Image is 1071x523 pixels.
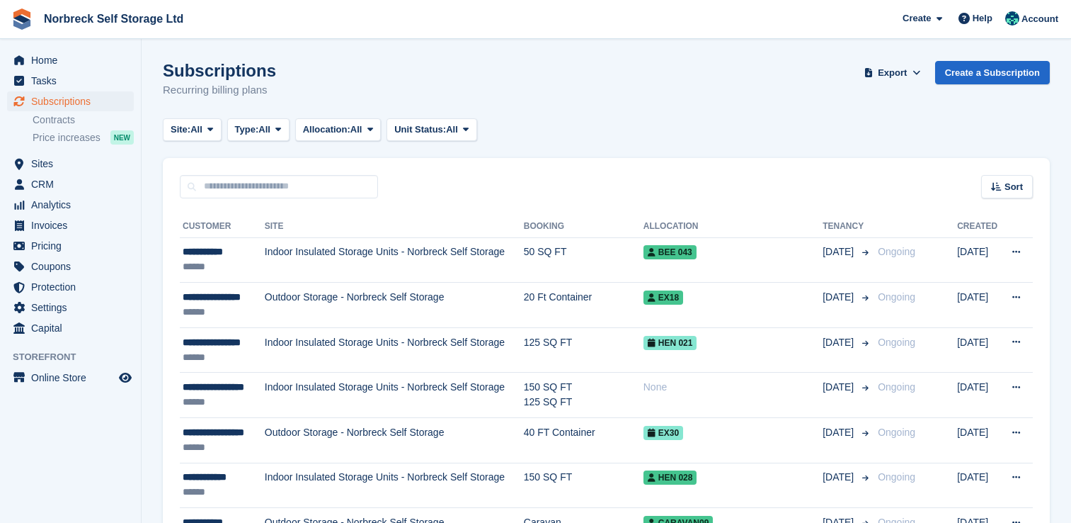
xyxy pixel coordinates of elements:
[265,283,524,328] td: Outdoor Storage - Norbreck Self Storage
[957,215,1001,238] th: Created
[394,123,446,137] span: Unit Status:
[386,118,476,142] button: Unit Status: All
[11,9,33,30] img: stora-icon-8386f47178a22dfd0bd8f6a31ec36ba5ce8667c1dd55bd0f319d3a0aa187defe.svg
[190,123,202,137] span: All
[643,245,697,259] span: BEE 043
[524,418,643,463] td: 40 FT Container
[878,246,915,257] span: Ongoing
[31,298,116,317] span: Settings
[823,380,857,395] span: [DATE]
[973,11,992,26] span: Help
[957,418,1001,463] td: [DATE]
[643,471,697,485] span: HEN 028
[643,380,823,395] div: None
[303,123,350,137] span: Allocation:
[171,123,190,137] span: Site:
[31,154,116,174] span: Sites
[7,368,134,388] a: menu
[957,327,1001,373] td: [DATE]
[31,174,116,194] span: CRM
[31,368,116,388] span: Online Store
[265,418,524,463] td: Outdoor Storage - Norbreck Self Storage
[524,283,643,328] td: 20 Ft Container
[643,336,697,350] span: HEN 021
[31,318,116,338] span: Capital
[7,195,134,215] a: menu
[7,71,134,91] a: menu
[31,50,116,70] span: Home
[31,277,116,297] span: Protection
[31,195,116,215] span: Analytics
[265,327,524,373] td: Indoor Insulated Storage Units - Norbreck Self Storage
[258,123,270,137] span: All
[7,298,134,317] a: menu
[957,373,1001,418] td: [DATE]
[903,11,931,26] span: Create
[1004,180,1023,194] span: Sort
[878,471,915,483] span: Ongoing
[265,463,524,508] td: Indoor Insulated Storage Units - Norbreck Self Storage
[823,470,857,485] span: [DATE]
[878,66,907,80] span: Export
[957,463,1001,508] td: [DATE]
[524,463,643,508] td: 150 SQ FT
[265,215,524,238] th: Site
[7,50,134,70] a: menu
[957,283,1001,328] td: [DATE]
[446,123,458,137] span: All
[1021,12,1058,26] span: Account
[163,61,276,80] h1: Subscriptions
[861,61,924,84] button: Export
[878,291,915,303] span: Ongoing
[7,277,134,297] a: menu
[117,369,134,386] a: Preview store
[235,123,259,137] span: Type:
[163,82,276,99] p: Recurring billing plans
[524,237,643,283] td: 50 SQ FT
[643,291,683,305] span: EX18
[31,71,116,91] span: Tasks
[643,215,823,238] th: Allocation
[180,215,265,238] th: Customer
[7,257,134,276] a: menu
[350,123,362,137] span: All
[823,425,857,440] span: [DATE]
[7,215,134,235] a: menu
[823,244,857,259] span: [DATE]
[31,215,116,235] span: Invoices
[823,215,872,238] th: Tenancy
[1005,11,1019,26] img: Sally King
[7,91,134,111] a: menu
[163,118,222,142] button: Site: All
[31,257,116,276] span: Coupons
[878,337,915,348] span: Ongoing
[823,335,857,350] span: [DATE]
[265,237,524,283] td: Indoor Insulated Storage Units - Norbreck Self Storage
[7,236,134,256] a: menu
[878,381,915,393] span: Ongoing
[643,426,683,440] span: EX30
[7,318,134,338] a: menu
[38,7,189,30] a: Norbreck Self Storage Ltd
[33,131,101,145] span: Price increases
[823,290,857,305] span: [DATE]
[878,427,915,438] span: Ongoing
[7,174,134,194] a: menu
[524,327,643,373] td: 125 SQ FT
[33,113,134,127] a: Contracts
[524,373,643,418] td: 150 SQ FT 125 SQ FT
[295,118,382,142] button: Allocation: All
[33,130,134,145] a: Price increases NEW
[524,215,643,238] th: Booking
[7,154,134,174] a: menu
[265,373,524,418] td: Indoor Insulated Storage Units - Norbreck Self Storage
[227,118,290,142] button: Type: All
[31,236,116,256] span: Pricing
[31,91,116,111] span: Subscriptions
[13,350,141,364] span: Storefront
[110,130,134,145] div: NEW
[957,237,1001,283] td: [DATE]
[935,61,1050,84] a: Create a Subscription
